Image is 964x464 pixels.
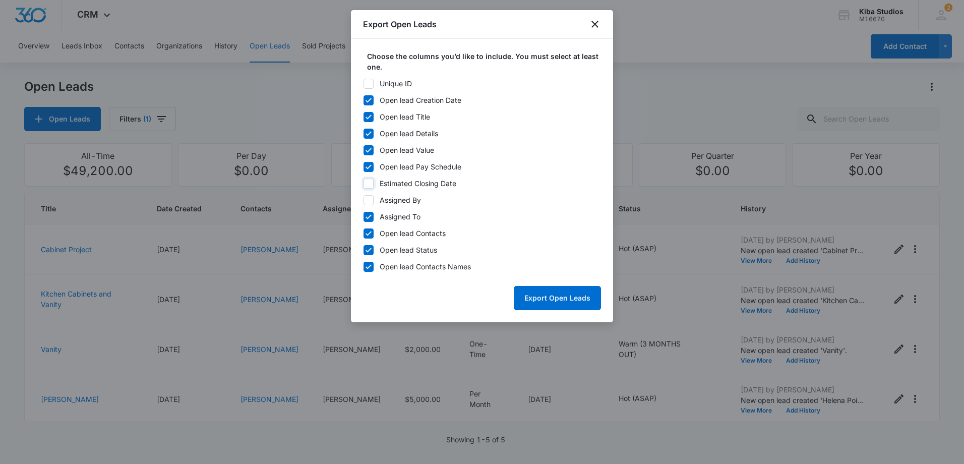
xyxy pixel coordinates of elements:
[380,178,456,189] div: Estimated Closing Date
[380,95,461,105] div: Open lead Creation Date
[380,228,446,239] div: Open lead Contacts
[380,145,434,155] div: Open lead Value
[380,161,461,172] div: Open lead Pay Schedule
[380,245,437,255] div: Open lead Status
[514,286,601,310] button: Export Open Leads
[380,261,471,272] div: Open lead Contacts Names
[363,18,437,30] h1: Export Open Leads
[380,211,420,222] div: Assigned To
[589,18,601,30] button: close
[380,195,421,205] div: Assigned By
[380,128,438,139] div: Open lead Details
[380,78,412,89] div: Unique ID
[380,111,430,122] div: Open lead Title
[367,51,605,72] label: Choose the columns you’d like to include. You must select at least one.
